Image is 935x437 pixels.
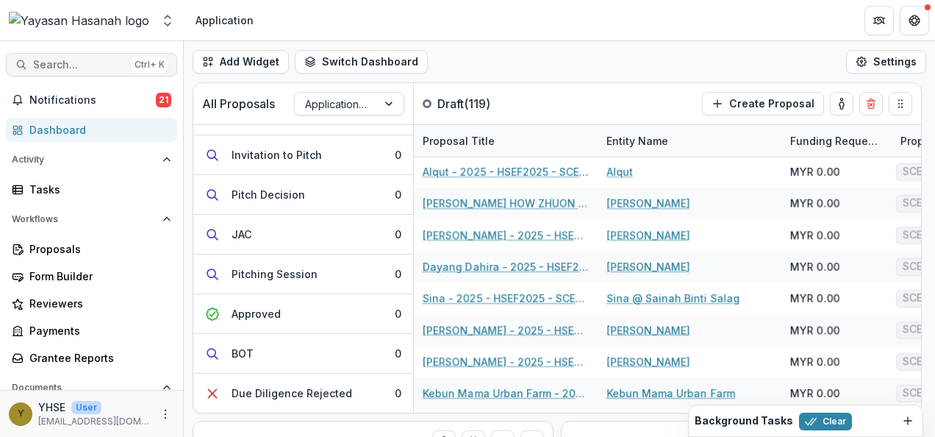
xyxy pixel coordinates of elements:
a: [PERSON_NAME] [606,354,690,369]
button: Drag [889,92,912,116]
div: BOT [232,346,254,361]
div: JAC [232,227,251,242]
span: Workflows [12,214,157,224]
p: [EMAIL_ADDRESS][DOMAIN_NAME] [38,415,151,428]
div: 0 [395,227,401,242]
div: MYR 0.00 [790,196,839,211]
button: Delete card [859,92,883,116]
div: MYR 0.00 [790,386,839,401]
a: [PERSON_NAME] HOW ZHUON - 2025 - HSEF2025 - SCENIC [423,196,589,211]
button: toggle-assigned-to-me [830,92,853,116]
div: MYR 0.00 [790,291,839,306]
p: YHSE [38,399,65,415]
button: Open Workflows [6,207,177,231]
div: MYR 0.00 [790,227,839,243]
button: Open entity switcher [157,6,178,35]
a: [PERSON_NAME] - 2025 - HSEF2025 - SCENIC [423,322,589,338]
div: MYR 0.00 [790,259,839,274]
div: Proposals [29,241,165,257]
button: Add Widget [193,50,289,74]
span: Notifications [29,94,156,107]
div: Entity Name [598,133,677,149]
button: JAC0 [193,215,413,255]
span: Documents [12,383,157,393]
button: Notifications21 [6,88,177,112]
div: Application [196,13,254,28]
div: 0 [395,187,401,202]
div: Pitching Session [232,266,318,282]
div: Tasks [29,182,165,197]
a: Sina - 2025 - HSEF2025 - SCENIC [423,291,589,306]
img: Yayasan Hasanah logo [9,12,149,29]
a: Dayang Dahira - 2025 - HSEF2025 - SCENIC [423,259,589,274]
a: [PERSON_NAME] - 2025 - HSEF2025 - SCENIC [423,227,589,243]
a: [PERSON_NAME] [606,322,690,338]
a: Form Builder [6,264,177,288]
span: Activity [12,154,157,165]
div: Grantee Reports [29,350,165,366]
p: Draft ( 119 ) [437,95,548,113]
div: 0 [395,266,401,282]
button: More [157,405,174,423]
div: Dashboard [29,122,165,138]
div: Funding Requested [781,125,892,157]
div: Entity Name [598,125,781,157]
a: Kebun Mama Urban Farm [606,386,735,401]
div: 0 [395,306,401,321]
div: Funding Requested [781,133,892,149]
nav: breadcrumb [190,10,259,31]
div: Approved [232,306,281,321]
div: Reviewers [29,296,165,311]
a: Grantee Reports [6,346,177,370]
button: Approved0 [193,294,413,334]
div: Proposal Title [414,125,598,157]
p: User [71,401,101,414]
a: Alqut [606,164,633,180]
button: BOT0 [193,334,413,374]
p: All Proposals [202,95,275,113]
a: Alqut - 2025 - HSEF2025 - SCENIC [423,164,589,180]
div: Form Builder [29,269,165,284]
a: [PERSON_NAME] [606,227,690,243]
a: [PERSON_NAME] [606,196,690,211]
button: Partners [864,6,894,35]
button: Settings [846,50,926,74]
div: Pitch Decision [232,187,305,202]
button: Open Activity [6,148,177,171]
div: Payments [29,323,165,338]
div: MYR 0.00 [790,164,839,180]
button: Due Diligence Rejected0 [193,374,413,413]
div: 0 [395,346,401,361]
button: Pitching Session0 [193,255,413,294]
button: Clear [799,413,852,430]
div: Due Diligence Rejected [232,386,352,401]
button: Search... [6,53,177,77]
div: YHSE [18,409,24,419]
h2: Background Tasks [695,415,793,427]
button: Create Proposal [702,92,824,116]
div: Invitation to Pitch [232,147,322,163]
div: MYR 0.00 [790,322,839,338]
button: Pitch Decision0 [193,175,413,215]
a: Payments [6,319,177,343]
span: 21 [156,93,171,107]
div: Proposal Title [414,133,504,149]
button: Invitation to Pitch0 [193,135,413,175]
a: [PERSON_NAME] - 2025 - HSEF2025 - SCENIC [423,354,589,369]
button: Switch Dashboard [295,50,428,74]
div: 0 [395,147,401,163]
button: Get Help [900,6,929,35]
a: [PERSON_NAME] [606,259,690,274]
a: Kebun Mama Urban Farm - 2025 - HSEF2025 - SCENIC (1) [423,386,589,401]
div: MYR 0.00 [790,354,839,369]
a: Proposals [6,237,177,261]
span: Search... [33,59,126,71]
div: 0 [395,386,401,401]
a: Tasks [6,177,177,202]
a: Reviewers [6,291,177,316]
a: Dashboard [6,118,177,142]
div: Ctrl + K [132,57,168,73]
